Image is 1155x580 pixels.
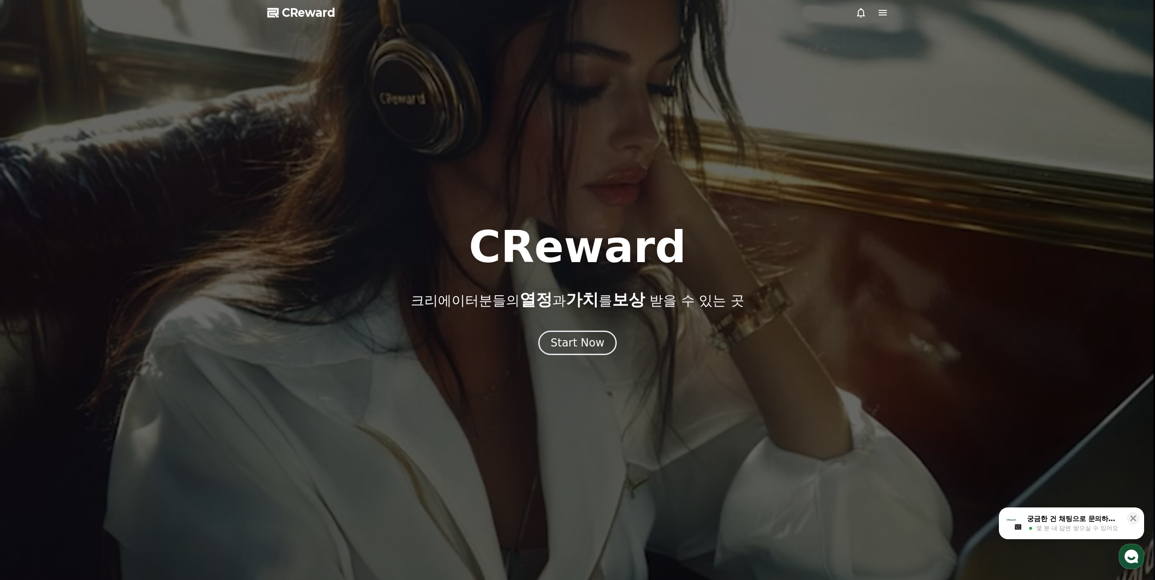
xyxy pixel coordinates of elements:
[267,5,335,20] a: CReward
[282,5,335,20] span: CReward
[538,331,617,355] button: Start Now
[550,336,605,350] div: Start Now
[612,290,645,309] span: 보상
[566,290,599,309] span: 가치
[538,340,617,348] a: Start Now
[520,290,552,309] span: 열정
[469,225,686,269] h1: CReward
[411,291,744,309] p: 크리에이터분들의 과 를 받을 수 있는 곳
